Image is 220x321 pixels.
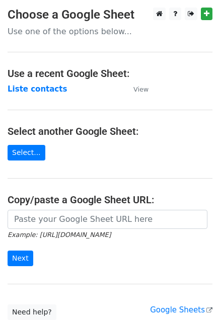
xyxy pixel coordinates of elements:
[8,251,33,266] input: Next
[8,304,56,320] a: Need help?
[8,210,207,229] input: Paste your Google Sheet URL here
[8,145,45,160] a: Select...
[8,26,212,37] p: Use one of the options below...
[150,305,212,314] a: Google Sheets
[133,86,149,93] small: View
[8,8,212,22] h3: Choose a Google Sheet
[8,231,111,238] small: Example: [URL][DOMAIN_NAME]
[8,85,67,94] a: Liste contacts
[8,125,212,137] h4: Select another Google Sheet:
[8,67,212,79] h4: Use a recent Google Sheet:
[8,194,212,206] h4: Copy/paste a Google Sheet URL:
[123,85,149,94] a: View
